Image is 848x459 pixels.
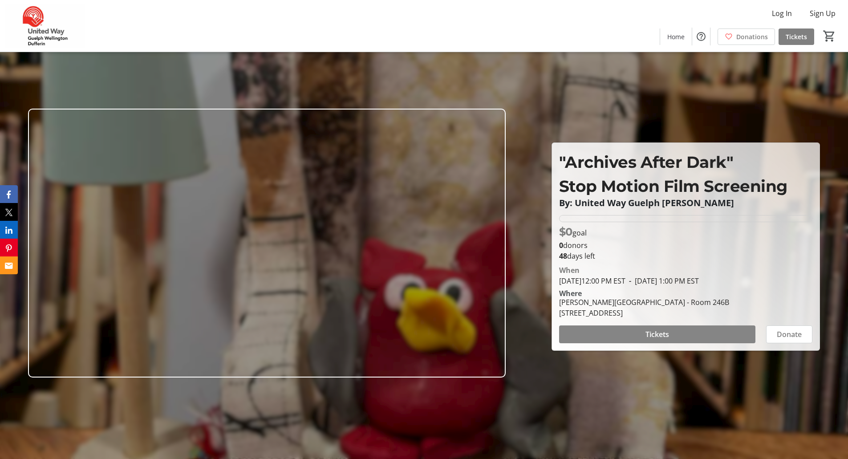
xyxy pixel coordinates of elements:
a: Donations [718,28,775,45]
div: Where [559,290,582,297]
div: [STREET_ADDRESS] [559,308,729,318]
span: Stop Motion Film Screening [559,176,787,196]
a: Home [660,28,692,45]
a: Tickets [779,28,814,45]
button: Donate [766,325,812,343]
p: donors [559,240,812,251]
span: 48 [559,251,567,261]
span: [DATE] 12:00 PM EST [559,276,625,286]
button: Sign Up [803,6,843,20]
span: Tickets [786,32,807,41]
div: 0% of fundraising goal reached [559,215,812,222]
button: Tickets [559,325,755,343]
img: United Way Guelph Wellington Dufferin's Logo [5,4,85,48]
b: 0 [559,240,563,250]
span: Tickets [645,329,669,340]
span: Log In [772,8,792,19]
button: Cart [821,28,837,44]
p: days left [559,251,812,261]
button: Log In [765,6,799,20]
div: [PERSON_NAME][GEOGRAPHIC_DATA] - Room 246B [559,297,729,308]
p: By: United Way Guelph [PERSON_NAME] [559,198,812,208]
span: [DATE] 1:00 PM EST [625,276,699,286]
div: When [559,265,580,276]
span: $0 [559,225,572,238]
p: goal [559,224,587,240]
span: "Archives After Dark" [559,152,734,172]
button: Help [692,28,710,45]
span: Home [667,32,685,41]
span: Sign Up [810,8,836,19]
span: Donate [777,329,802,340]
img: Campaign CTA Media Photo [28,109,506,378]
span: - [625,276,635,286]
span: Donations [736,32,768,41]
